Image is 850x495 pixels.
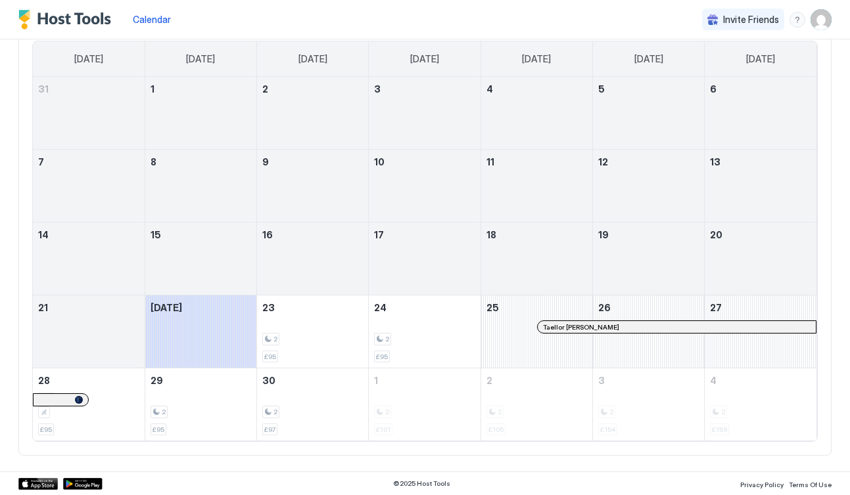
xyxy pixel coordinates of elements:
a: September 27, 2025 [705,295,816,320]
span: [DATE] [151,302,182,313]
td: September 24, 2025 [369,295,481,368]
td: September 9, 2025 [257,150,369,223]
a: October 1, 2025 [369,368,480,393]
a: Terms Of Use [789,477,832,490]
a: September 30, 2025 [257,368,368,393]
span: 17 [374,229,384,240]
span: 21 [38,302,48,313]
span: 31 [38,83,49,95]
td: September 17, 2025 [369,223,481,295]
td: October 4, 2025 [705,368,816,441]
a: September 9, 2025 [257,150,368,174]
span: 5 [598,83,605,95]
td: September 29, 2025 [145,368,256,441]
a: September 8, 2025 [145,150,256,174]
td: September 22, 2025 [145,295,256,368]
a: September 23, 2025 [257,295,368,320]
span: 27 [710,302,722,313]
span: 16 [262,229,273,240]
span: £95 [376,353,388,361]
span: 4 [710,375,717,386]
span: [DATE] [186,53,215,65]
a: Sunday [61,41,116,77]
span: Calendar [133,14,171,25]
a: September 26, 2025 [593,295,704,320]
a: October 2, 2025 [481,368,592,393]
td: October 2, 2025 [481,368,592,441]
td: September 21, 2025 [33,295,145,368]
span: 18 [486,229,496,240]
span: £95 [153,425,164,434]
span: 2 [262,83,268,95]
a: September 28, 2025 [33,368,145,393]
span: [DATE] [634,53,663,65]
td: October 1, 2025 [369,368,481,441]
span: [DATE] [746,53,775,65]
a: Google Play Store [63,478,103,490]
a: September 11, 2025 [481,150,592,174]
span: [DATE] [410,53,439,65]
span: 2 [486,375,492,386]
a: September 16, 2025 [257,223,368,247]
span: 30 [262,375,275,386]
span: Terms Of Use [789,481,832,488]
td: September 23, 2025 [257,295,369,368]
span: 28 [38,375,50,386]
span: 19 [598,229,609,240]
span: Privacy Policy [740,481,784,488]
a: September 24, 2025 [369,295,480,320]
span: 13 [710,156,720,167]
td: September 1, 2025 [145,77,256,150]
td: September 30, 2025 [257,368,369,441]
a: August 31, 2025 [33,77,145,101]
td: September 19, 2025 [592,223,704,295]
a: September 14, 2025 [33,223,145,247]
a: September 3, 2025 [369,77,480,101]
td: October 3, 2025 [592,368,704,441]
span: 29 [151,375,163,386]
span: £95 [40,425,52,434]
td: August 31, 2025 [33,77,145,150]
a: Friday [621,41,676,77]
td: September 14, 2025 [33,223,145,295]
span: [DATE] [522,53,551,65]
span: 10 [374,156,385,167]
a: September 5, 2025 [593,77,704,101]
a: September 29, 2025 [145,368,256,393]
div: User profile [811,9,832,30]
span: 15 [151,229,161,240]
td: September 26, 2025 [592,295,704,368]
span: 1 [374,375,378,386]
a: September 12, 2025 [593,150,704,174]
span: 8 [151,156,156,167]
span: 4 [486,83,493,95]
td: September 16, 2025 [257,223,369,295]
div: Host Tools Logo [18,10,117,30]
td: September 4, 2025 [481,77,592,150]
span: 2 [162,408,166,416]
span: 23 [262,302,275,313]
span: 6 [710,83,717,95]
a: September 18, 2025 [481,223,592,247]
span: 9 [262,156,269,167]
a: September 6, 2025 [705,77,816,101]
a: Wednesday [397,41,452,77]
a: Thursday [509,41,564,77]
td: September 10, 2025 [369,150,481,223]
span: 3 [374,83,381,95]
a: App Store [18,478,58,490]
td: September 15, 2025 [145,223,256,295]
td: September 20, 2025 [705,223,816,295]
span: [DATE] [74,53,103,65]
td: September 18, 2025 [481,223,592,295]
a: September 20, 2025 [705,223,816,247]
a: September 7, 2025 [33,150,145,174]
a: September 25, 2025 [481,295,592,320]
a: Calendar [133,12,171,26]
span: Invite Friends [723,14,779,26]
span: 2 [273,335,277,343]
span: 24 [374,302,387,313]
span: 3 [598,375,605,386]
a: September 13, 2025 [705,150,816,174]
